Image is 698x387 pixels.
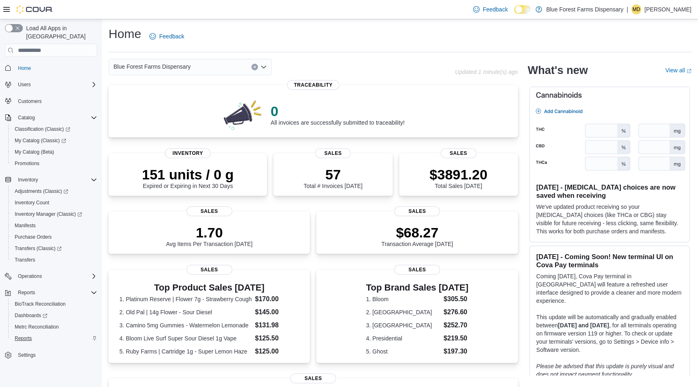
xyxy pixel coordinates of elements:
span: Sales [394,206,440,216]
span: My Catalog (Beta) [11,147,97,157]
dt: 2. Old Pal | 14g Flower - Sour Diesel [120,308,252,316]
h3: [DATE] - Coming Soon! New terminal UI on Cova Pay terminals [536,253,683,269]
button: Reports [8,333,100,344]
span: Users [18,81,31,88]
h2: What's new [528,64,588,77]
dd: $125.00 [255,347,299,356]
button: Home [2,62,100,74]
div: Total Sales [DATE] [429,166,487,189]
div: Expired or Expiring in Next 30 Days [142,166,234,189]
dt: 2. [GEOGRAPHIC_DATA] [366,308,440,316]
span: Feedback [483,5,508,13]
a: Transfers (Classic) [8,243,100,254]
span: Manifests [15,222,36,229]
a: Reports [11,333,35,343]
dt: 1. Bloom [366,295,440,303]
em: Please be advised that this update is purely visual and does not impact payment functionality. [536,363,674,378]
span: Catalog [18,114,35,121]
p: Updated 1 minute(s) ago [455,69,518,75]
a: Adjustments (Classic) [11,186,71,196]
span: Transfers (Classic) [15,245,62,252]
button: Inventory [15,175,41,185]
span: Dashboards [11,311,97,320]
dd: $219.50 [444,333,469,343]
dt: 3. [GEOGRAPHIC_DATA] [366,321,440,329]
span: Transfers [11,255,97,265]
button: Inventory [2,174,100,186]
span: BioTrack Reconciliation [11,299,97,309]
span: Purchase Orders [15,234,52,240]
span: Transfers (Classic) [11,244,97,253]
span: My Catalog (Beta) [15,149,54,155]
dt: 5. Ruby Farms | Cartridge 1g - Super Lemon Haze [120,347,252,356]
h3: Top Brand Sales [DATE] [366,283,469,293]
span: My Catalog (Classic) [15,137,66,144]
p: Coming [DATE], Cova Pay terminal in [GEOGRAPHIC_DATA] will feature a refreshed user interface des... [536,272,683,305]
span: Dashboards [15,312,47,319]
a: Inventory Count [11,198,53,208]
span: Sales [290,374,336,383]
button: Metrc Reconciliation [8,321,100,333]
div: Melise Douglas [631,4,641,14]
input: Dark Mode [514,5,531,14]
button: BioTrack Reconciliation [8,298,100,310]
span: Blue Forest Farms Dispensary [113,62,191,72]
span: Reports [11,333,97,343]
span: Inventory [15,175,97,185]
p: | [627,4,628,14]
span: Reports [15,335,32,342]
a: BioTrack Reconciliation [11,299,69,309]
span: Settings [15,350,97,360]
img: Cova [16,5,53,13]
p: We've updated product receiving so your [MEDICAL_DATA] choices (like THCa or CBG) stay visible fo... [536,203,683,235]
dt: 4. Bloom Live Surf Super Sour Diesel 1g Vape [120,334,252,342]
a: Classification (Classic) [8,123,100,135]
button: My Catalog (Beta) [8,146,100,158]
p: 1.70 [166,224,253,241]
span: Sales [315,148,351,158]
dt: 4. Presidential [366,334,440,342]
div: Total # Invoices [DATE] [304,166,362,189]
p: Blue Forest Farms Dispensary [546,4,623,14]
span: Catalog [15,113,97,123]
span: Customers [18,98,42,105]
a: Classification (Classic) [11,124,73,134]
span: BioTrack Reconciliation [15,301,66,307]
button: Clear input [251,64,258,70]
a: Feedback [470,1,511,18]
span: Reports [18,289,35,296]
div: Avg Items Per Transaction [DATE] [166,224,253,247]
button: Settings [2,349,100,361]
dd: $252.70 [444,320,469,330]
span: Sales [441,148,476,158]
span: Classification (Classic) [11,124,97,134]
span: Traceability [287,80,339,90]
a: Dashboards [8,310,100,321]
a: Metrc Reconciliation [11,322,62,332]
span: Inventory [18,177,38,183]
dt: 5. Ghost [366,347,440,356]
button: Catalog [2,112,100,123]
span: Users [15,80,97,89]
button: Transfers [8,254,100,266]
span: Manifests [11,221,97,230]
span: Inventory Count [15,199,49,206]
strong: [DATE] and [DATE] [558,322,609,329]
a: Purchase Orders [11,232,55,242]
span: My Catalog (Classic) [11,136,97,145]
button: Promotions [8,158,100,169]
button: Open list of options [260,64,267,70]
dd: $276.60 [444,307,469,317]
span: Reports [15,288,97,298]
span: Sales [394,265,440,275]
button: Users [15,80,34,89]
span: Sales [187,206,232,216]
dd: $170.00 [255,294,299,304]
p: [PERSON_NAME] [645,4,691,14]
a: My Catalog (Classic) [11,136,69,145]
h3: [DATE] - [MEDICAL_DATA] choices are now saved when receiving [536,183,683,199]
span: Feedback [159,32,184,40]
button: Reports [15,288,38,298]
a: Feedback [146,28,187,45]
